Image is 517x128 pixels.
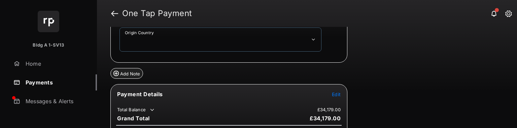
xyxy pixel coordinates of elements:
a: Home [11,56,97,72]
td: £34,179.00 [317,107,341,113]
p: Bldg A 1-SV13 [33,42,64,49]
a: Payments [11,74,97,90]
a: Community [11,112,76,128]
button: Add Note [110,68,143,79]
strong: One Tap Payment [122,9,192,17]
a: Messages & Alerts [11,93,97,109]
span: Grand Total [117,115,150,122]
td: Total Balance [117,107,156,113]
span: Payment Details [117,91,163,98]
span: £34,179.00 [310,115,341,122]
img: svg+xml;base64,PHN2ZyB4bWxucz0iaHR0cDovL3d3dy53My5vcmcvMjAwMC9zdmciIHdpZHRoPSI2NCIgaGVpZ2h0PSI2NC... [38,11,59,32]
span: Edit [332,91,341,97]
button: Edit [332,91,341,98]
